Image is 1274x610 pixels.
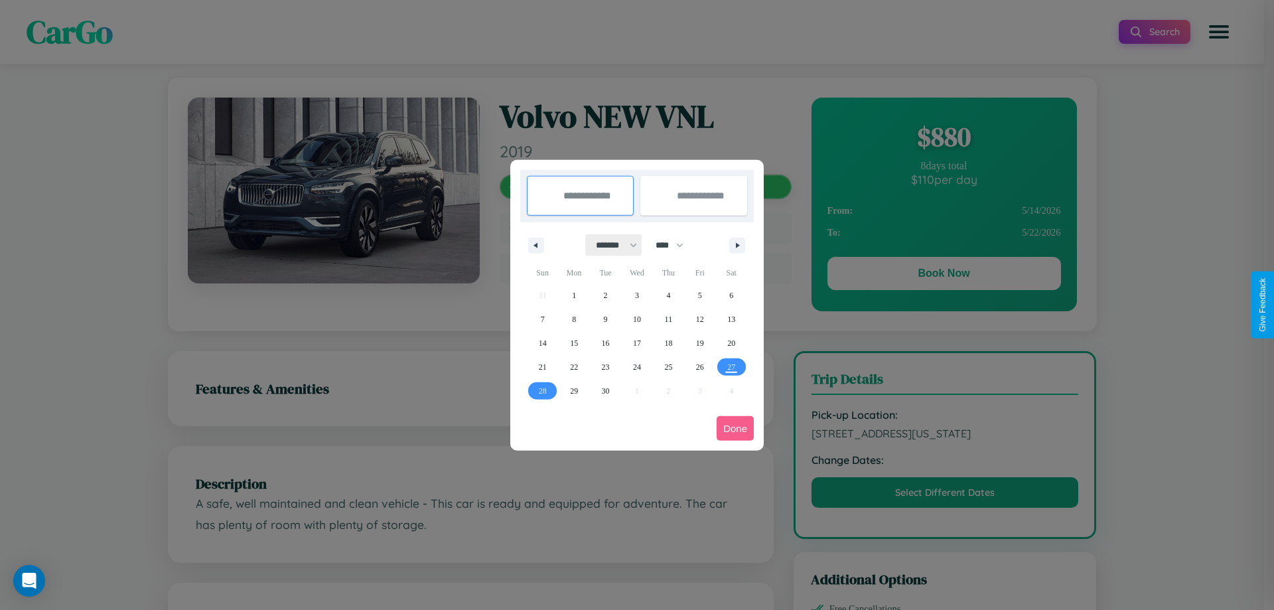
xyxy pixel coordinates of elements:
span: 14 [539,331,547,355]
button: 13 [716,307,747,331]
span: 13 [727,307,735,331]
span: 24 [633,355,641,379]
button: 22 [558,355,589,379]
button: 7 [527,307,558,331]
button: 28 [527,379,558,403]
span: 25 [664,355,672,379]
span: 2 [604,283,608,307]
span: 18 [664,331,672,355]
button: 12 [684,307,715,331]
button: 14 [527,331,558,355]
button: 2 [590,283,621,307]
button: 23 [590,355,621,379]
span: 21 [539,355,547,379]
button: 1 [558,283,589,307]
span: 3 [635,283,639,307]
button: 9 [590,307,621,331]
span: 27 [727,355,735,379]
button: 17 [621,331,652,355]
span: 7 [541,307,545,331]
button: 30 [590,379,621,403]
div: Open Intercom Messenger [13,565,45,597]
span: 17 [633,331,641,355]
span: 10 [633,307,641,331]
button: 26 [684,355,715,379]
span: Fri [684,262,715,283]
span: 16 [602,331,610,355]
button: 8 [558,307,589,331]
span: 28 [539,379,547,403]
span: Wed [621,262,652,283]
span: 20 [727,331,735,355]
button: 27 [716,355,747,379]
div: Give Feedback [1258,278,1267,332]
button: 16 [590,331,621,355]
button: 24 [621,355,652,379]
span: 26 [696,355,704,379]
span: Thu [653,262,684,283]
span: 19 [696,331,704,355]
button: 20 [716,331,747,355]
button: 6 [716,283,747,307]
button: 19 [684,331,715,355]
button: 3 [621,283,652,307]
button: 5 [684,283,715,307]
button: 11 [653,307,684,331]
span: Sat [716,262,747,283]
span: 5 [698,283,702,307]
span: 30 [602,379,610,403]
span: 1 [572,283,576,307]
button: 15 [558,331,589,355]
span: 23 [602,355,610,379]
button: 29 [558,379,589,403]
button: 4 [653,283,684,307]
button: 21 [527,355,558,379]
span: 22 [570,355,578,379]
button: 10 [621,307,652,331]
span: Tue [590,262,621,283]
button: 25 [653,355,684,379]
span: 8 [572,307,576,331]
span: 4 [666,283,670,307]
span: 11 [665,307,673,331]
span: 9 [604,307,608,331]
span: 6 [729,283,733,307]
span: Mon [558,262,589,283]
button: 18 [653,331,684,355]
button: Done [717,416,754,441]
span: Sun [527,262,558,283]
span: 12 [696,307,704,331]
span: 15 [570,331,578,355]
span: 29 [570,379,578,403]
